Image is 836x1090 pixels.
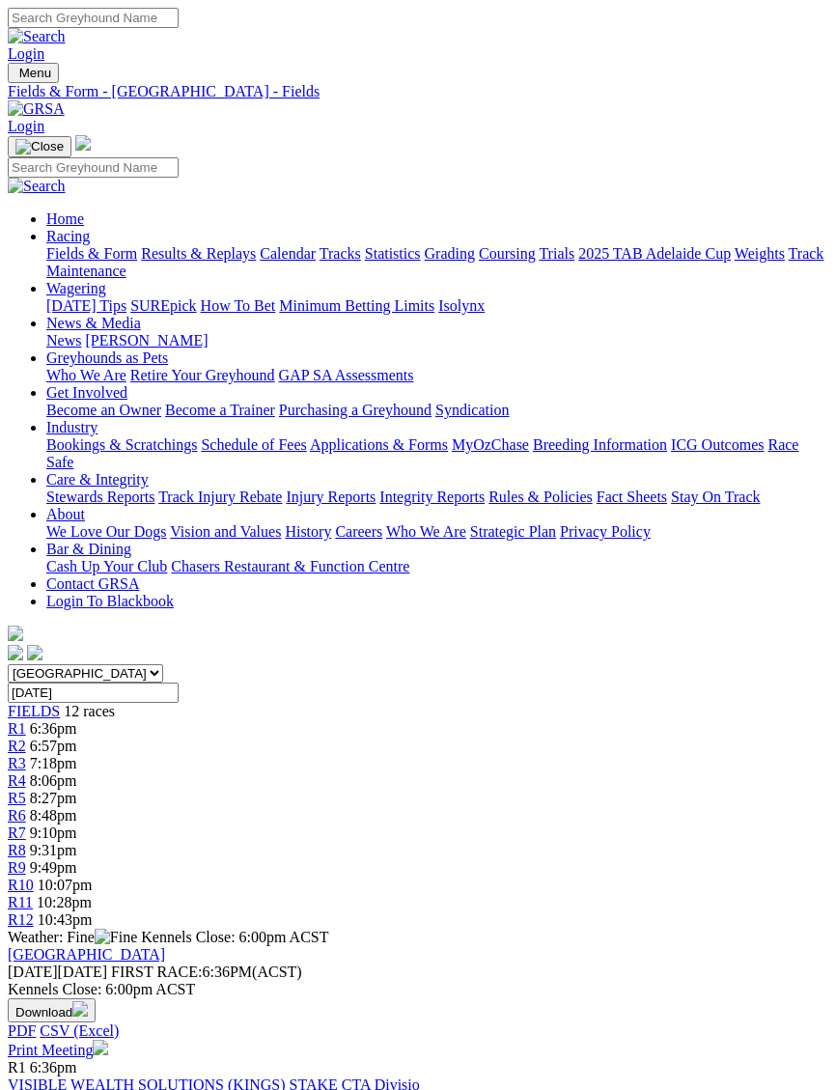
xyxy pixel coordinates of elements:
a: Racing [46,228,90,244]
span: 6:36PM(ACST) [111,964,302,980]
a: Calendar [260,245,316,262]
span: FIELDS [8,703,60,719]
a: Bookings & Scratchings [46,436,197,453]
span: 9:49pm [30,859,77,876]
img: printer.svg [93,1040,108,1055]
img: facebook.svg [8,645,23,660]
a: Fact Sheets [597,489,667,505]
a: Who We Are [386,523,466,540]
span: FIRST RACE: [111,964,202,980]
a: Login To Blackbook [46,593,174,609]
a: Strategic Plan [470,523,556,540]
a: Privacy Policy [560,523,651,540]
a: Contact GRSA [46,575,139,592]
a: Cash Up Your Club [46,558,167,574]
div: Greyhounds as Pets [46,367,828,384]
a: Syndication [435,402,509,418]
a: Bar & Dining [46,541,131,557]
a: R9 [8,859,26,876]
span: Kennels Close: 6:00pm ACST [141,929,328,945]
button: Toggle navigation [8,63,59,83]
a: Rules & Policies [488,489,593,505]
input: Search [8,157,179,178]
a: PDF [8,1022,36,1039]
a: Wagering [46,280,106,296]
a: Care & Integrity [46,471,149,488]
a: Schedule of Fees [201,436,306,453]
a: Print Meeting [8,1042,108,1058]
span: 10:07pm [38,877,93,893]
a: Become a Trainer [165,402,275,418]
a: R2 [8,738,26,754]
div: Kennels Close: 6:00pm ACST [8,981,828,998]
a: Fields & Form - [GEOGRAPHIC_DATA] - Fields [8,83,828,100]
a: Breeding Information [533,436,667,453]
a: R8 [8,842,26,858]
span: R7 [8,824,26,841]
a: Vision and Values [170,523,281,540]
a: Stay On Track [671,489,760,505]
img: twitter.svg [27,645,42,660]
img: Fine [95,929,137,946]
a: R4 [8,772,26,789]
span: 8:06pm [30,772,77,789]
a: News [46,332,81,349]
a: Injury Reports [286,489,376,505]
div: Download [8,1022,828,1040]
a: Login [8,45,44,62]
a: Become an Owner [46,402,161,418]
span: 6:36pm [30,1059,77,1076]
a: R11 [8,894,33,910]
span: 10:43pm [38,911,93,928]
a: Grading [425,245,475,262]
a: 2025 TAB Adelaide Cup [578,245,731,262]
button: Download [8,998,96,1022]
a: Fields & Form [46,245,137,262]
img: logo-grsa-white.png [8,626,23,641]
span: R1 [8,1059,26,1076]
span: 10:28pm [37,894,92,910]
img: logo-grsa-white.png [75,135,91,151]
span: 6:36pm [30,720,77,737]
a: We Love Our Dogs [46,523,166,540]
span: [DATE] [8,964,107,980]
span: R1 [8,720,26,737]
a: Coursing [479,245,536,262]
a: R6 [8,807,26,824]
img: download.svg [72,1001,88,1017]
span: R3 [8,755,26,771]
span: R10 [8,877,34,893]
span: 12 races [64,703,115,719]
a: Who We Are [46,367,126,383]
img: GRSA [8,100,65,118]
span: 9:31pm [30,842,77,858]
a: Stewards Reports [46,489,154,505]
div: Get Involved [46,402,828,419]
div: Wagering [46,297,828,315]
span: Weather: Fine [8,929,141,945]
a: [DATE] Tips [46,297,126,314]
a: CSV (Excel) [40,1022,119,1039]
a: History [285,523,331,540]
a: Get Involved [46,384,127,401]
a: R12 [8,911,34,928]
input: Select date [8,683,179,703]
a: About [46,506,85,522]
a: News & Media [46,315,141,331]
a: Track Maintenance [46,245,823,279]
a: Home [46,210,84,227]
span: Menu [19,66,51,80]
img: Search [8,178,66,195]
a: Applications & Forms [310,436,448,453]
a: ICG Outcomes [671,436,764,453]
div: Care & Integrity [46,489,828,506]
a: Careers [335,523,382,540]
div: Industry [46,436,828,471]
a: Race Safe [46,436,798,470]
a: GAP SA Assessments [279,367,414,383]
a: Retire Your Greyhound [130,367,275,383]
